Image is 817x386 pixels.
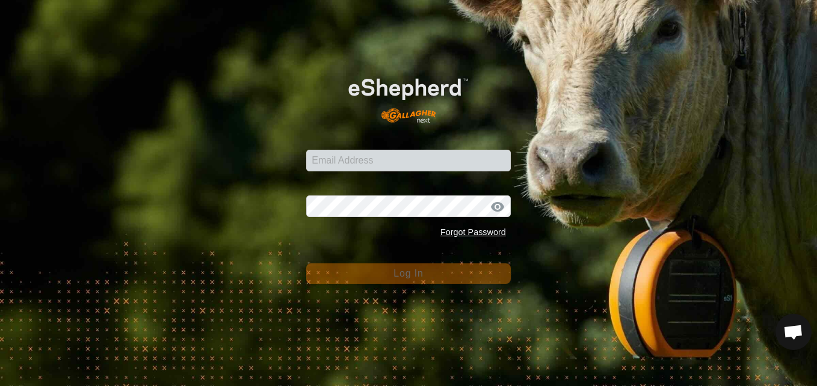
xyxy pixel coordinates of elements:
img: E-shepherd Logo [327,61,490,131]
button: Log In [306,263,511,284]
a: Forgot Password [440,227,506,237]
span: Log In [393,268,423,278]
input: Email Address [306,150,511,171]
div: Open chat [775,314,812,350]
